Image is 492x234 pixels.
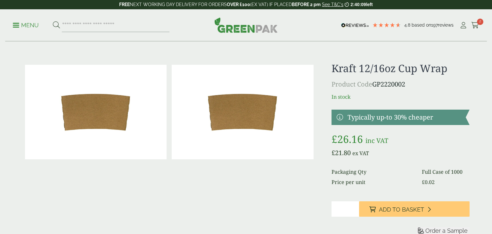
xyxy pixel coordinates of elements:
[425,227,468,234] span: Order a Sample
[332,62,470,74] h1: Kraft 12/16oz Cup Wrap
[322,2,343,7] a: See T&C's
[422,179,425,186] span: £
[25,65,167,159] img: Kraft 12/16oz Cup Wrap 0
[422,168,470,176] dd: Full Case of 1000
[438,22,454,28] span: reviews
[214,17,278,33] img: GreenPak Supplies
[350,2,366,7] span: 2:40:09
[471,22,479,29] i: Cart
[292,2,321,7] strong: BEFORE 2 pm
[477,19,483,25] span: 2
[404,22,412,28] span: 4.8
[372,22,401,28] div: 4.79 Stars
[332,132,363,146] bdi: 26.16
[359,201,470,217] button: Add to Basket
[332,80,372,88] span: Product Code
[332,148,335,157] span: £
[332,79,470,89] p: GP2220002
[119,2,130,7] strong: FREE
[332,148,351,157] bdi: 21.80
[352,150,369,157] span: ex VAT
[365,136,388,145] span: inc VAT
[422,179,435,186] bdi: 0.02
[13,21,39,28] a: Menu
[431,22,438,28] span: 197
[332,178,414,186] dt: Price per unit
[379,206,424,213] span: Add to Basket
[332,168,414,176] dt: Packaging Qty
[459,22,467,29] i: My Account
[13,21,39,29] p: Menu
[172,65,313,159] img: Kraft 12/16oz Cup Wrap Full Case Of 0
[332,132,337,146] span: £
[227,2,250,7] strong: OVER £100
[341,23,369,28] img: REVIEWS.io
[471,21,479,30] a: 2
[332,93,470,101] p: In stock
[366,2,373,7] span: left
[412,22,431,28] span: Based on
